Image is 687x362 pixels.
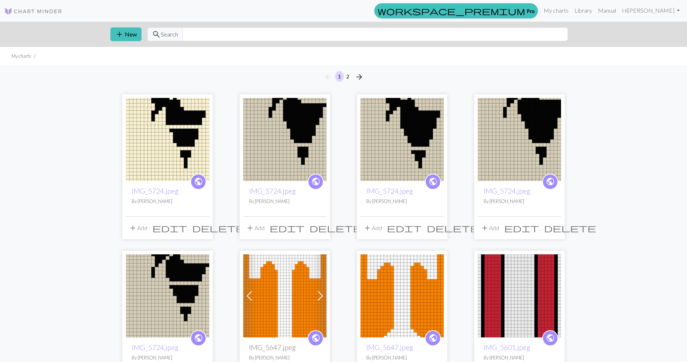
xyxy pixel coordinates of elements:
p: By [PERSON_NAME] [132,354,203,361]
i: public [194,174,203,189]
span: public [194,176,203,187]
a: IMG_5724.jpeg [243,135,326,142]
img: IMG_5724.jpeg [126,254,209,337]
nav: Page navigation [321,71,366,83]
i: Edit [270,224,304,232]
button: Edit [502,221,541,235]
a: public [308,330,324,346]
a: IMG_5601.jpeg [484,343,530,352]
a: public [190,174,206,190]
span: workspace_premium [378,6,525,16]
span: delete [544,223,596,233]
p: By [PERSON_NAME] [484,354,555,361]
button: Delete [190,221,247,235]
a: IMG_5601.jpeg [478,292,561,298]
p: By [PERSON_NAME] [249,354,321,361]
a: IMG_5724.jpeg [132,343,178,352]
button: New [110,27,142,41]
h2: IMG_5647.jpeg [249,343,321,352]
a: IMG_5724.jpeg [126,292,209,298]
button: Edit [150,221,190,235]
button: Edit [384,221,424,235]
a: public [190,330,206,346]
img: IMG_5601.jpeg [478,254,561,337]
img: IMG_5724.jpeg [361,98,444,181]
a: IMG_5647.jpeg [243,292,326,298]
span: delete [427,223,479,233]
i: Edit [387,224,422,232]
span: search [152,29,161,39]
a: Library [572,3,595,18]
a: public [542,330,558,346]
i: public [429,331,438,345]
span: Search [161,30,178,39]
span: public [311,176,320,187]
p: By [PERSON_NAME] [132,198,203,205]
span: add [246,223,254,233]
a: Manual [595,3,619,18]
a: IMG_5724.jpeg [478,135,561,142]
a: IMG_5724.jpeg [126,135,209,142]
p: By [PERSON_NAME] [366,198,438,205]
span: edit [387,223,422,233]
img: Logo [4,7,62,16]
span: delete [309,223,362,233]
span: public [429,176,438,187]
img: IMG_5724.jpeg [478,98,561,181]
button: Delete [541,221,599,235]
span: public [311,332,320,344]
span: public [546,176,555,187]
i: public [429,174,438,189]
p: By [PERSON_NAME] [366,354,438,361]
span: edit [270,223,304,233]
a: IMG_5724.jpeg [132,187,178,195]
a: My charts [541,3,572,18]
i: Edit [504,224,539,232]
a: public [542,174,558,190]
a: IMG_5724.jpeg [249,187,296,195]
a: public [425,330,441,346]
img: IMG_5724.jpeg [243,98,326,181]
span: public [546,332,555,344]
i: public [546,331,555,345]
a: public [308,174,324,190]
button: Add [478,221,502,235]
p: By [PERSON_NAME] [249,198,321,205]
button: 1 [335,71,344,82]
i: public [311,174,320,189]
a: IMG_5647.jpeg [361,292,444,298]
span: add [115,29,124,39]
a: public [425,174,441,190]
span: public [429,332,438,344]
button: Add [243,221,267,235]
li: My charts [12,53,31,60]
button: Add [126,221,150,235]
img: IMG_5724.jpeg [126,98,209,181]
a: IMG_5647.jpeg [366,343,413,352]
i: public [546,174,555,189]
p: By [PERSON_NAME] [484,198,555,205]
span: add [128,223,137,233]
a: IMG_5724.jpeg [361,135,444,142]
i: Edit [152,224,187,232]
i: public [311,331,320,345]
i: Next [355,73,363,81]
span: delete [192,223,244,233]
span: add [363,223,372,233]
a: Pro [374,3,538,18]
img: IMG_5647.jpeg [361,254,444,337]
button: Next [352,71,366,83]
a: IMG_5724.jpeg [484,187,530,195]
span: public [194,332,203,344]
button: Delete [424,221,481,235]
span: edit [504,223,539,233]
img: IMG_5647.jpeg [243,254,326,337]
button: Add [361,221,384,235]
button: 2 [343,71,352,82]
a: Hi[PERSON_NAME] [619,3,683,18]
a: IMG_5724.jpeg [366,187,413,195]
span: edit [152,223,187,233]
span: arrow_forward [355,72,363,82]
i: public [194,331,203,345]
button: Edit [267,221,307,235]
